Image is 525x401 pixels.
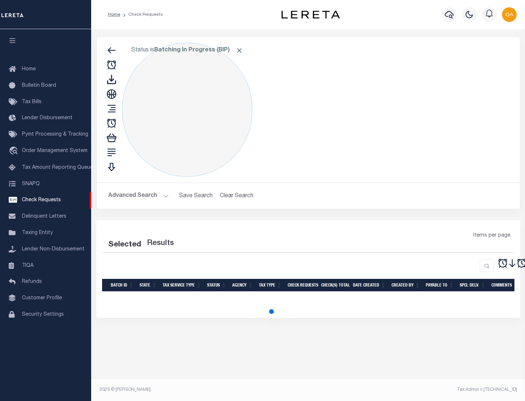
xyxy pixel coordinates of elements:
[256,279,285,292] th: Tax Type
[389,279,423,292] th: Created By
[217,189,257,203] button: Clear Search
[160,279,204,292] th: Tax Service Type
[22,296,62,301] span: Customer Profile
[281,11,340,19] img: logo-dark.svg
[22,116,73,121] span: Lender Disbursement
[350,279,389,292] th: Date Created
[314,386,517,393] div: Tax Admin v.[TECHNICAL_ID]
[473,232,510,240] span: Items per page
[137,279,160,292] th: State
[502,7,517,22] img: svg+xml;base64,PHN2ZyB4bWxucz0iaHR0cDovL3d3dy53My5vcmcvMjAwMC9zdmciIHBvaW50ZXItZXZlbnRzPSJub25lIi...
[22,181,40,186] span: SNAPQ
[9,147,20,156] i: travel_explore
[22,279,42,284] span: Refunds
[22,214,66,219] span: Delinquent Letters
[108,279,137,292] th: Batch Id
[22,165,93,170] span: Tax Amount Reporting Queue
[229,279,256,292] th: Agency
[108,239,141,251] div: Selected
[22,263,34,268] span: TIQA
[22,148,87,153] span: Order Management System
[22,312,64,317] span: Security Settings
[122,43,252,177] div: Click to Edit
[204,279,229,292] th: Status
[22,83,56,88] span: Bulletin Board
[154,47,243,53] b: Batching In Progress (BIP)
[236,47,243,54] span: Click to Remove
[22,247,85,252] span: Lender Non-Disbursement
[108,12,120,17] a: Home
[457,279,489,292] th: Spcl Delv.
[318,279,350,292] th: Check(s) Total
[22,100,42,105] span: Tax Bills
[175,189,217,203] button: Save Search
[22,67,36,72] span: Home
[423,279,457,292] th: Payable To
[285,279,318,292] th: Check Requests
[489,279,521,292] th: Comments
[22,198,61,203] span: Check Requests
[22,132,88,137] span: Pymt Processing & Tracking
[147,238,174,249] label: Results
[108,189,169,203] button: Advanced Search
[22,230,53,235] span: Taxing Entity
[94,386,308,393] div: 2025 © [PERSON_NAME].
[120,11,163,18] li: Check Requests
